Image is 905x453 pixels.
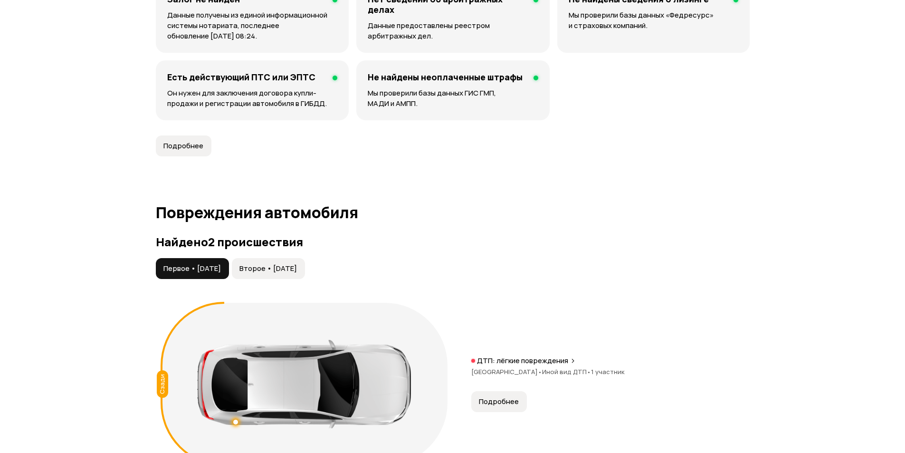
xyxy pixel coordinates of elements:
[591,367,625,376] span: 1 участник
[232,258,305,279] button: Второе • [DATE]
[156,258,229,279] button: Первое • [DATE]
[156,235,750,249] h3: Найдено 2 происшествия
[471,391,527,412] button: Подробнее
[163,264,221,273] span: Первое • [DATE]
[538,367,542,376] span: •
[167,72,315,82] h4: Есть действующий ПТС или ЭПТС
[471,367,542,376] span: [GEOGRAPHIC_DATA]
[477,356,568,366] p: ДТП: лёгкие повреждения
[368,72,523,82] h4: Не найдены неоплаченные штрафы
[167,10,338,41] p: Данные получены из единой информационной системы нотариата, последнее обновление [DATE] 08:24.
[163,141,203,151] span: Подробнее
[368,88,538,109] p: Мы проверили базы данных ГИС ГМП, МАДИ и АМПП.
[167,88,338,109] p: Он нужен для заключения договора купли-продажи и регистрации автомобиля в ГИБДД.
[156,135,211,156] button: Подробнее
[156,204,750,221] h1: Повреждения автомобиля
[479,397,519,406] span: Подробнее
[157,370,168,398] div: Сзади
[368,20,538,41] p: Данные предоставлены реестром арбитражных дел.
[239,264,297,273] span: Второе • [DATE]
[587,367,591,376] span: •
[569,10,738,31] p: Мы проверили базы данных «Федресурс» и страховых компаний.
[542,367,591,376] span: Иной вид ДТП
